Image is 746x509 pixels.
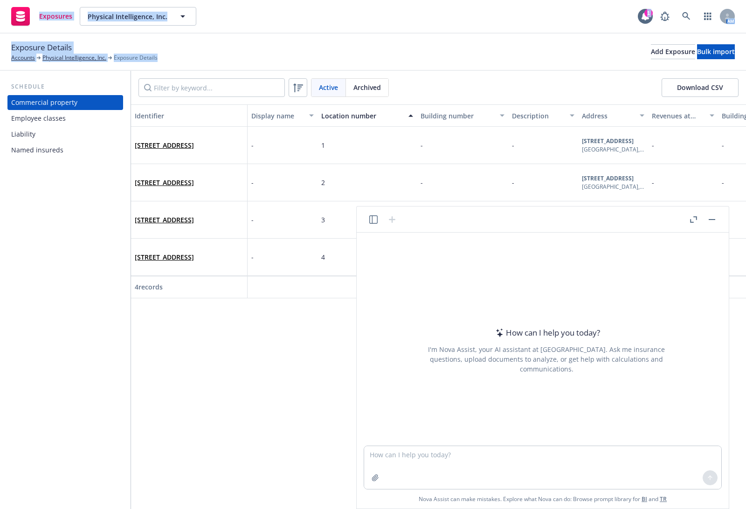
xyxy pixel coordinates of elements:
[652,141,654,150] span: -
[251,111,304,121] div: Display name
[698,7,717,26] a: Switch app
[321,141,325,150] span: 1
[642,495,647,503] a: BI
[578,104,648,127] button: Address
[697,44,735,59] button: Bulk import
[662,78,739,97] button: Download CSV
[135,252,194,262] span: [STREET_ADDRESS]
[722,141,724,150] span: -
[11,54,35,62] a: Accounts
[135,215,194,225] span: [STREET_ADDRESS]
[7,111,123,126] a: Employee classes
[508,104,578,127] button: Description
[135,141,194,150] a: [STREET_ADDRESS]
[251,215,254,225] span: -
[7,143,123,158] a: Named insureds
[321,215,325,224] span: 3
[652,111,704,121] div: Revenues at location
[7,95,123,110] a: Commercial property
[251,140,254,150] span: -
[114,54,158,62] span: Exposure Details
[652,178,654,187] span: -
[582,137,634,145] b: [STREET_ADDRESS]
[421,111,494,121] div: Building number
[512,178,514,187] span: -
[493,327,600,339] div: How can I help you today?
[39,13,72,20] span: Exposures
[248,104,318,127] button: Display name
[135,111,243,121] div: Identifier
[251,252,254,262] span: -
[651,45,695,59] div: Add Exposure
[11,41,72,54] span: Exposure Details
[88,12,168,21] span: Physical Intelligence, Inc.
[582,145,644,154] div: [GEOGRAPHIC_DATA] , CA , 94110-1333
[321,178,325,187] span: 2
[582,183,644,191] div: [GEOGRAPHIC_DATA] , CA , 94110
[512,141,514,150] span: -
[135,178,194,187] a: [STREET_ADDRESS]
[138,78,285,97] input: Filter by keyword...
[415,344,677,374] div: I'm Nova Assist, your AI assistant at [GEOGRAPHIC_DATA]. Ask me insurance questions, upload docum...
[582,111,634,121] div: Address
[697,45,735,59] div: Bulk import
[512,111,564,121] div: Description
[417,104,508,127] button: Building number
[135,282,163,291] span: 4 records
[421,141,423,150] span: -
[80,7,196,26] button: Physical Intelligence, Inc.
[7,127,123,142] a: Liability
[656,7,674,26] a: Report a Bug
[7,3,76,29] a: Exposures
[11,143,63,158] div: Named insureds
[651,44,695,59] button: Add Exposure
[648,104,718,127] button: Revenues at location
[11,127,35,142] div: Liability
[353,83,381,92] span: Archived
[722,178,724,187] span: -
[135,215,194,224] a: [STREET_ADDRESS]
[321,253,325,261] span: 4
[135,253,194,261] a: [STREET_ADDRESS]
[644,9,653,17] div: 1
[319,83,338,92] span: Active
[321,111,403,121] div: Location number
[318,104,417,127] button: Location number
[660,495,667,503] a: TR
[677,7,696,26] a: Search
[7,82,123,91] div: Schedule
[582,174,634,182] b: [STREET_ADDRESS]
[421,178,423,187] span: -
[135,140,194,150] span: [STREET_ADDRESS]
[251,178,254,187] span: -
[11,111,66,126] div: Employee classes
[131,104,248,127] button: Identifier
[11,95,77,110] div: Commercial property
[419,489,667,509] span: Nova Assist can make mistakes. Explore what Nova can do: Browse prompt library for and
[42,54,106,62] a: Physical Intelligence, Inc.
